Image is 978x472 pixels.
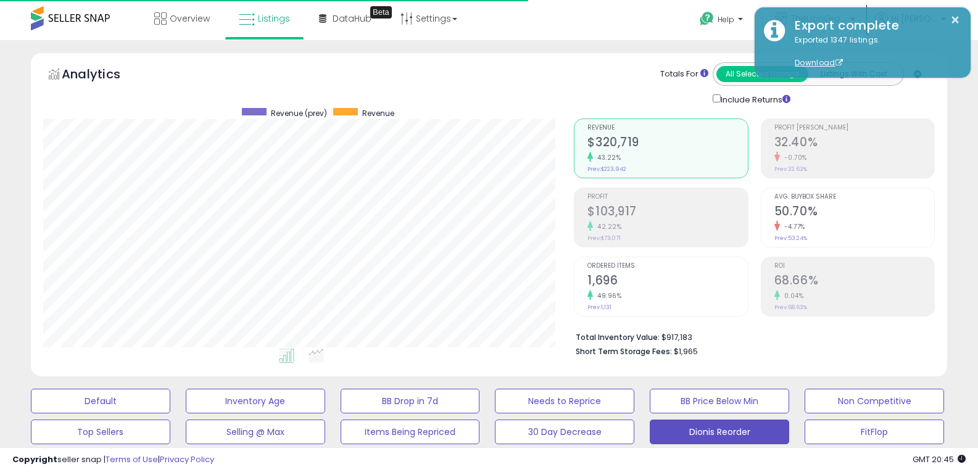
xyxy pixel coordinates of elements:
small: Prev: $223,942 [587,165,626,173]
button: Dionis Reorder [650,420,789,444]
button: Items Being Repriced [341,420,480,444]
button: BB Price Below Min [650,389,789,413]
span: Revenue (prev) [271,108,327,118]
b: Total Inventory Value: [576,332,660,342]
a: Help [690,2,755,40]
small: Prev: $73,071 [587,234,621,242]
span: Listings [258,12,290,25]
div: Tooltip anchor [370,6,392,19]
small: Prev: 32.63% [774,165,807,173]
h2: 68.66% [774,273,934,290]
small: -0.70% [780,153,807,162]
span: Profit [PERSON_NAME] [774,125,934,131]
button: BB Drop in 7d [341,389,480,413]
button: Selling @ Max [186,420,325,444]
h5: Analytics [62,65,144,86]
span: Avg. Buybox Share [774,194,934,201]
h2: 1,696 [587,273,747,290]
div: Include Returns [703,92,805,106]
small: 49.96% [593,291,621,300]
span: ROI [774,263,934,270]
h2: 32.40% [774,135,934,152]
small: 42.22% [593,222,621,231]
span: $1,965 [674,346,698,357]
button: Non Competitive [805,389,944,413]
i: Get Help [699,11,715,27]
span: Profit [587,194,747,201]
button: Top Sellers [31,420,170,444]
span: Overview [170,12,210,25]
small: 43.22% [593,153,621,162]
small: Prev: 53.24% [774,234,807,242]
button: 30 Day Decrease [495,420,634,444]
div: seller snap | | [12,454,214,466]
div: Exported 1347 listings. [785,35,961,69]
div: Totals For [660,68,708,80]
button: FitFlop [805,420,944,444]
span: Revenue [587,125,747,131]
a: Terms of Use [106,453,158,465]
button: Needs to Reprice [495,389,634,413]
span: DataHub [333,12,371,25]
span: 2025-10-14 20:45 GMT [913,453,966,465]
button: All Selected Listings [716,66,808,82]
strong: Copyright [12,453,57,465]
b: Short Term Storage Fees: [576,346,672,357]
small: Prev: 1,131 [587,304,611,311]
h2: $320,719 [587,135,747,152]
button: Inventory Age [186,389,325,413]
span: Revenue [362,108,394,118]
small: Prev: 68.63% [774,304,807,311]
div: Export complete [785,17,961,35]
button: × [950,12,960,28]
small: -4.77% [780,222,805,231]
small: 0.04% [780,291,804,300]
span: Help [718,14,734,25]
a: Download [795,57,843,68]
li: $917,183 [576,329,926,344]
h2: $103,917 [587,204,747,221]
span: Ordered Items [587,263,747,270]
h2: 50.70% [774,204,934,221]
a: Privacy Policy [160,453,214,465]
button: Default [31,389,170,413]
